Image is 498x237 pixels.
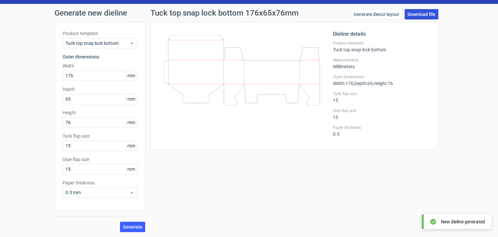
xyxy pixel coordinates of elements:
label: Paper thickness [63,180,137,186]
span: mm [125,94,137,104]
label: Tuck flap size [63,133,137,139]
label: Outer Dimensions [333,74,430,80]
div: 15 [333,108,430,120]
h1: Generate new dieline [54,9,444,17]
div: 0.5 [333,125,430,137]
div: Millimeters [333,57,430,69]
span: mm [125,164,137,174]
span: Generate [123,225,142,229]
h1: Tuck top snap lock bottom 176x65x76mm [150,9,299,17]
span: 0.5 mm [65,189,129,196]
span: mm [125,118,137,127]
label: Measurements [333,57,430,63]
div: 15 [333,91,430,103]
span: , Depth : 65 [353,81,373,86]
label: Product template [63,30,137,37]
div: Tuck top snap lock bottom [333,41,430,52]
a: Generate diecut layout [351,9,402,19]
button: Generate [120,222,145,232]
span: mm [125,141,137,151]
a: Download file [405,9,438,19]
h3: Outer dimensions [63,54,137,60]
label: Paper thickness [333,125,430,130]
label: Product template [333,41,430,46]
span: Tuck top snap lock bottom [65,40,129,46]
label: Glue flap size [333,108,430,113]
label: Depth [63,86,137,93]
span: Width : 176 [333,81,353,86]
label: Glue flap size [63,156,137,163]
label: Tuck flap size [333,91,430,96]
label: Height [63,109,137,116]
div: New dieline generated [441,218,485,225]
span: , Height : 76 [373,81,393,86]
label: Width [63,63,137,69]
span: mm [125,71,137,81]
h2: Dieline details [333,30,430,38]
